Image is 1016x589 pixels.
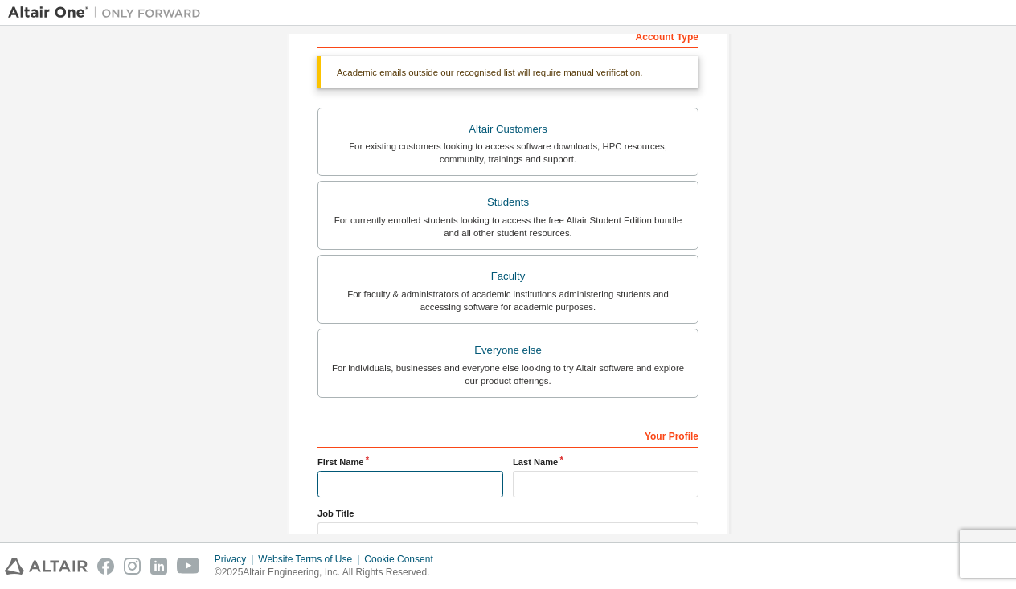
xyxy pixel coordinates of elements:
[364,553,442,566] div: Cookie Consent
[5,558,88,575] img: altair_logo.svg
[317,22,698,48] div: Account Type
[328,265,688,288] div: Faculty
[317,56,698,88] div: Academic emails outside our recognised list will require manual verification.
[328,339,688,362] div: Everyone else
[97,558,114,575] img: facebook.svg
[258,553,364,566] div: Website Terms of Use
[317,507,698,520] label: Job Title
[215,553,258,566] div: Privacy
[328,362,688,387] div: For individuals, businesses and everyone else looking to try Altair software and explore our prod...
[513,456,698,468] label: Last Name
[328,118,688,141] div: Altair Customers
[124,558,141,575] img: instagram.svg
[317,456,503,468] label: First Name
[328,191,688,214] div: Students
[328,214,688,239] div: For currently enrolled students looking to access the free Altair Student Edition bundle and all ...
[177,558,200,575] img: youtube.svg
[328,288,688,313] div: For faculty & administrators of academic institutions administering students and accessing softwa...
[8,5,209,21] img: Altair One
[317,422,698,448] div: Your Profile
[150,558,167,575] img: linkedin.svg
[215,566,443,579] p: © 2025 Altair Engineering, Inc. All Rights Reserved.
[328,140,688,166] div: For existing customers looking to access software downloads, HPC resources, community, trainings ...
